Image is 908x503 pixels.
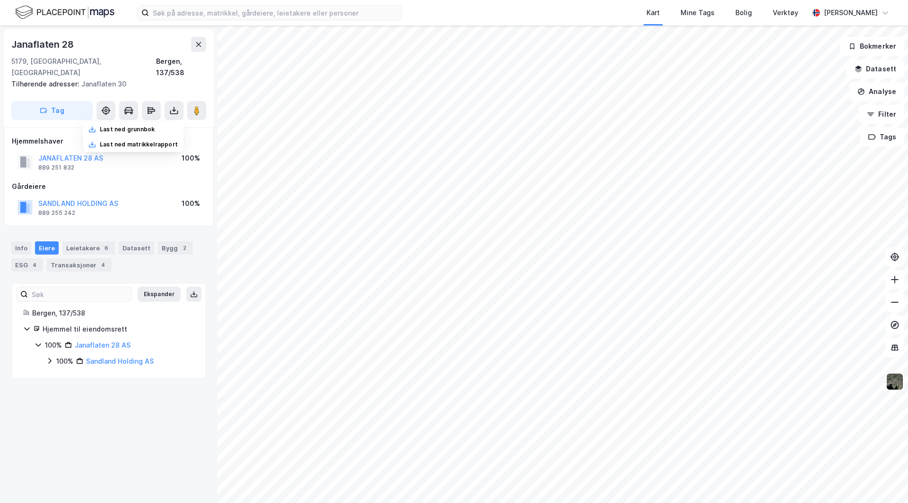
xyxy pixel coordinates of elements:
div: ESG [11,258,43,272]
div: 889 255 242 [38,209,75,217]
button: Datasett [847,60,904,78]
img: 9k= [886,373,904,391]
button: Bokmerker [840,37,904,56]
div: Transaksjoner [47,258,112,272]
div: Verktøy [773,7,798,18]
a: Sandland Holding AS [86,357,154,365]
button: Tags [860,128,904,146]
div: 100% [182,153,200,164]
div: Bergen, 137/538 [32,307,194,319]
div: 4 [30,260,39,270]
iframe: Chat Widget [861,458,908,503]
div: Last ned grunnbok [100,126,155,133]
div: Leietakere [62,241,115,255]
div: Mine Tags [681,7,715,18]
div: Hjemmel til eiendomsrett [43,324,194,335]
div: Gårdeiere [12,181,206,192]
input: Søk på adresse, matrikkel, gårdeiere, leietakere eller personer [149,6,402,20]
button: Filter [859,105,904,124]
div: 100% [45,340,62,351]
div: Eiere [35,241,59,255]
div: Janaflaten 30 [11,78,199,90]
div: 100% [182,198,200,209]
div: 100% [56,356,73,367]
button: Ekspander [138,287,181,302]
div: Kontrollprogram for chat [861,458,908,503]
div: 889 251 832 [38,164,74,171]
img: logo.f888ab2527a4732fd821a326f86c7f29.svg [15,4,114,21]
div: Kart [646,7,660,18]
div: Janaflaten 28 [11,37,75,52]
div: 2 [180,243,189,253]
div: Info [11,241,31,255]
div: 5179, [GEOGRAPHIC_DATA], [GEOGRAPHIC_DATA] [11,56,156,78]
input: Søk [28,287,131,301]
a: Janaflaten 28 AS [75,341,131,349]
div: Bygg [158,241,193,255]
div: 6 [102,243,111,253]
button: Analyse [849,82,904,101]
div: Datasett [119,241,154,255]
button: Tag [11,101,93,120]
div: Hjemmelshaver [12,136,206,147]
div: Bolig [735,7,752,18]
div: 4 [98,260,108,270]
div: [PERSON_NAME] [824,7,878,18]
span: Tilhørende adresser: [11,80,81,88]
div: Bergen, 137/538 [156,56,206,78]
div: Last ned matrikkelrapport [100,141,178,148]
